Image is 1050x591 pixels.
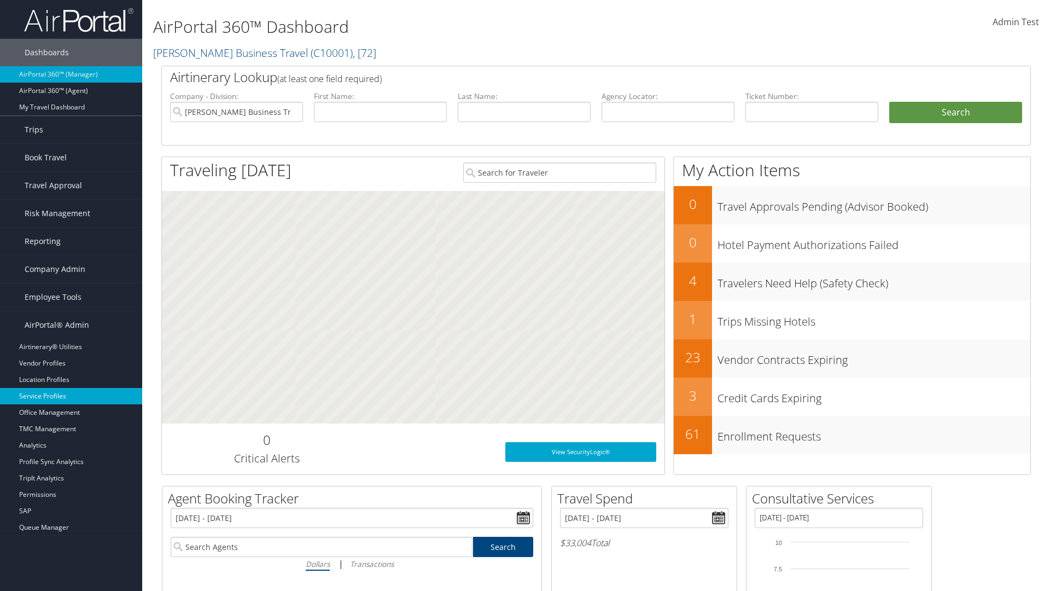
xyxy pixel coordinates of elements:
h2: 3 [674,386,712,405]
span: Admin Test [993,16,1039,28]
span: (at least one field required) [277,73,382,85]
a: View SecurityLogic® [505,442,656,462]
label: First Name: [314,91,447,102]
a: 0Travel Approvals Pending (Advisor Booked) [674,186,1030,224]
a: Admin Test [993,5,1039,39]
h2: 0 [674,233,712,252]
i: Dollars [306,559,330,569]
input: Search for Traveler [463,163,656,183]
button: Search [889,102,1022,124]
span: Dashboards [25,39,69,66]
span: , [ 72 ] [353,45,376,60]
h3: Critical Alerts [170,451,363,466]
h2: Agent Booking Tracker [168,489,541,508]
span: Travel Approval [25,172,82,199]
h2: 1 [674,310,712,328]
label: Agency Locator: [602,91,734,102]
h2: 0 [170,431,363,449]
a: 1Trips Missing Hotels [674,301,1030,339]
span: Trips [25,116,43,143]
div: | [171,557,533,571]
h2: 4 [674,271,712,290]
h2: 61 [674,425,712,443]
a: 23Vendor Contracts Expiring [674,339,1030,378]
tspan: 7.5 [774,566,782,572]
a: 0Hotel Payment Authorizations Failed [674,224,1030,263]
h2: Airtinerary Lookup [170,68,950,86]
a: 4Travelers Need Help (Safety Check) [674,263,1030,301]
a: Search [473,537,534,557]
span: Employee Tools [25,283,81,311]
input: Search Agents [171,537,472,557]
h1: My Action Items [674,159,1030,182]
span: ( C10001 ) [311,45,353,60]
h3: Travel Approvals Pending (Advisor Booked) [717,194,1030,215]
tspan: 10 [775,540,782,546]
span: Risk Management [25,200,90,227]
h3: Trips Missing Hotels [717,309,1030,329]
h2: 0 [674,195,712,213]
h3: Vendor Contracts Expiring [717,347,1030,368]
label: Company - Division: [170,91,303,102]
span: AirPortal® Admin [25,311,89,339]
h2: 23 [674,348,712,367]
h1: Traveling [DATE] [170,159,291,182]
h2: Travel Spend [557,489,737,508]
label: Ticket Number: [745,91,878,102]
label: Last Name: [458,91,591,102]
a: [PERSON_NAME] Business Travel [153,45,376,60]
h3: Hotel Payment Authorizations Failed [717,232,1030,253]
span: Book Travel [25,144,67,171]
span: Reporting [25,228,61,255]
i: Transactions [350,559,394,569]
h3: Credit Cards Expiring [717,385,1030,406]
a: 61Enrollment Requests [674,416,1030,454]
span: Company Admin [25,256,85,283]
h2: Consultative Services [752,489,931,508]
img: airportal-logo.png [24,7,133,33]
h3: Enrollment Requests [717,424,1030,444]
h3: Travelers Need Help (Safety Check) [717,270,1030,291]
a: 3Credit Cards Expiring [674,378,1030,416]
h1: AirPortal 360™ Dashboard [153,15,744,38]
h6: Total [560,537,728,549]
span: $33,004 [560,537,591,549]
